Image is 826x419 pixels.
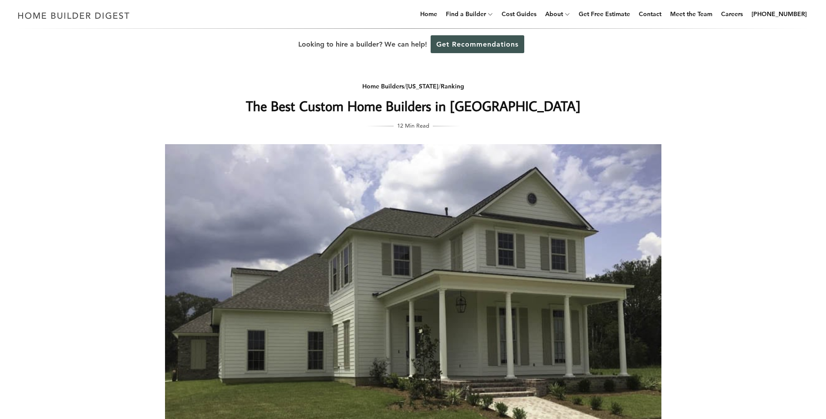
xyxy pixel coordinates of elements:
[406,82,438,90] a: [US_STATE]
[239,95,587,116] h1: The Best Custom Home Builders in [GEOGRAPHIC_DATA]
[14,7,134,24] img: Home Builder Digest
[397,121,429,130] span: 12 Min Read
[441,82,464,90] a: Ranking
[431,35,524,53] a: Get Recommendations
[362,82,404,90] a: Home Builders
[239,81,587,92] div: / /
